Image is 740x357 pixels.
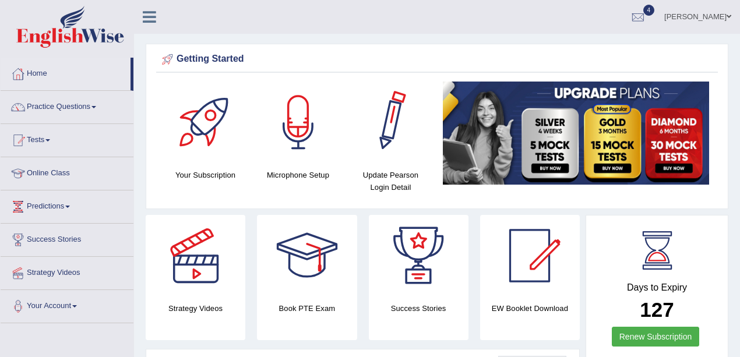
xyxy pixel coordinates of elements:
[1,257,133,286] a: Strategy Videos
[643,5,655,16] span: 4
[165,169,246,181] h4: Your Subscription
[1,290,133,319] a: Your Account
[350,169,431,193] h4: Update Pearson Login Detail
[443,82,709,185] img: small5.jpg
[1,224,133,253] a: Success Stories
[599,282,715,293] h4: Days to Expiry
[258,169,339,181] h4: Microphone Setup
[1,58,131,87] a: Home
[1,91,133,120] a: Practice Questions
[159,51,715,68] div: Getting Started
[369,302,468,314] h4: Success Stories
[1,124,133,153] a: Tests
[612,327,700,347] a: Renew Subscription
[257,302,357,314] h4: Book PTE Exam
[480,302,580,314] h4: EW Booklet Download
[640,298,674,321] b: 127
[1,157,133,186] a: Online Class
[146,302,245,314] h4: Strategy Videos
[1,190,133,220] a: Predictions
